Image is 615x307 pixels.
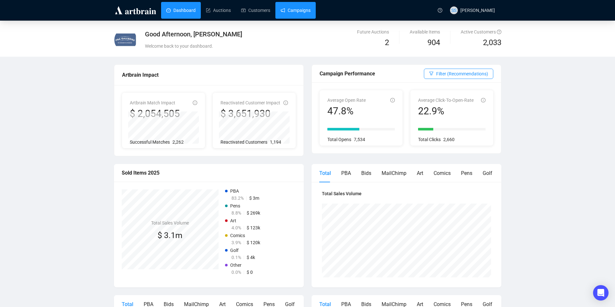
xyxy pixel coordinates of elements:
span: 0.0% [231,270,241,275]
span: Art [230,218,236,223]
span: Average Click-To-Open-Rate [418,98,474,103]
img: 5f79dee7b1cdf60013ee2f14.jpg [114,29,137,51]
span: 1,194 [270,139,281,145]
div: Welcome back to your dashboard. [145,43,371,50]
span: filter [429,71,434,76]
a: Campaigns [281,2,311,19]
span: Pens [230,203,240,208]
span: $ 123k [247,225,260,230]
span: Total Clicks [418,137,441,142]
span: $ 3m [249,196,259,201]
a: Customers [241,2,270,19]
span: info-circle [481,98,486,102]
span: 0.1% [231,255,241,260]
span: info-circle [283,101,288,105]
span: $ 0 [247,270,253,275]
div: Sold Items 2025 [122,169,296,177]
span: Reactivated Customers [220,139,267,145]
span: Average Open Rate [327,98,366,103]
div: 47.8% [327,105,366,117]
div: 22.9% [418,105,474,117]
span: Total Opens [327,137,351,142]
div: $ 2,054,505 [130,108,180,120]
span: 2,262 [172,139,184,145]
div: Golf [483,169,492,177]
span: question-circle [438,8,442,13]
div: Pens [461,169,472,177]
span: Comics [230,233,245,238]
a: Dashboard [166,2,196,19]
span: 2 [385,38,389,47]
span: $ 120k [247,240,260,245]
span: info-circle [193,101,197,105]
span: question-circle [497,30,501,34]
span: Filter (Recommendations) [436,70,488,77]
h4: Total Sales Volume [151,219,189,226]
span: 3.9% [231,240,241,245]
div: Available Items [410,28,440,35]
span: 904 [427,38,440,47]
div: Future Auctions [357,28,389,35]
span: 2,660 [443,137,455,142]
span: $ 3.1m [158,231,182,240]
span: Artbrain Match Impact [130,100,175,105]
span: $ 4k [247,255,255,260]
div: Bids [361,169,371,177]
img: logo [114,5,157,15]
span: Reactivated Customer Impact [220,100,280,105]
div: Good Afternoon, [PERSON_NAME] [145,30,371,39]
span: 2,033 [483,37,501,49]
div: Art [417,169,423,177]
span: 8.8% [231,210,241,216]
span: info-circle [390,98,395,102]
span: [PERSON_NAME] [460,8,495,13]
span: 7,534 [354,137,365,142]
span: Golf [230,248,239,253]
button: Filter (Recommendations) [424,69,493,79]
h4: Total Sales Volume [322,190,491,197]
div: MailChimp [382,169,406,177]
div: Campaign Performance [320,70,424,78]
span: 4.0% [231,225,241,230]
a: Auctions [206,2,231,19]
div: Comics [434,169,451,177]
div: Total [319,169,331,177]
div: Artbrain Impact [122,71,296,79]
span: PBA [230,188,239,194]
span: Active Customers [461,29,501,34]
span: SS [451,7,456,14]
span: Successful Matches [130,139,170,145]
div: Open Intercom Messenger [593,285,609,301]
span: $ 269k [247,210,260,216]
span: Other [230,263,241,268]
div: $ 3,651,930 [220,108,280,120]
span: 83.2% [231,196,244,201]
div: PBA [341,169,351,177]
